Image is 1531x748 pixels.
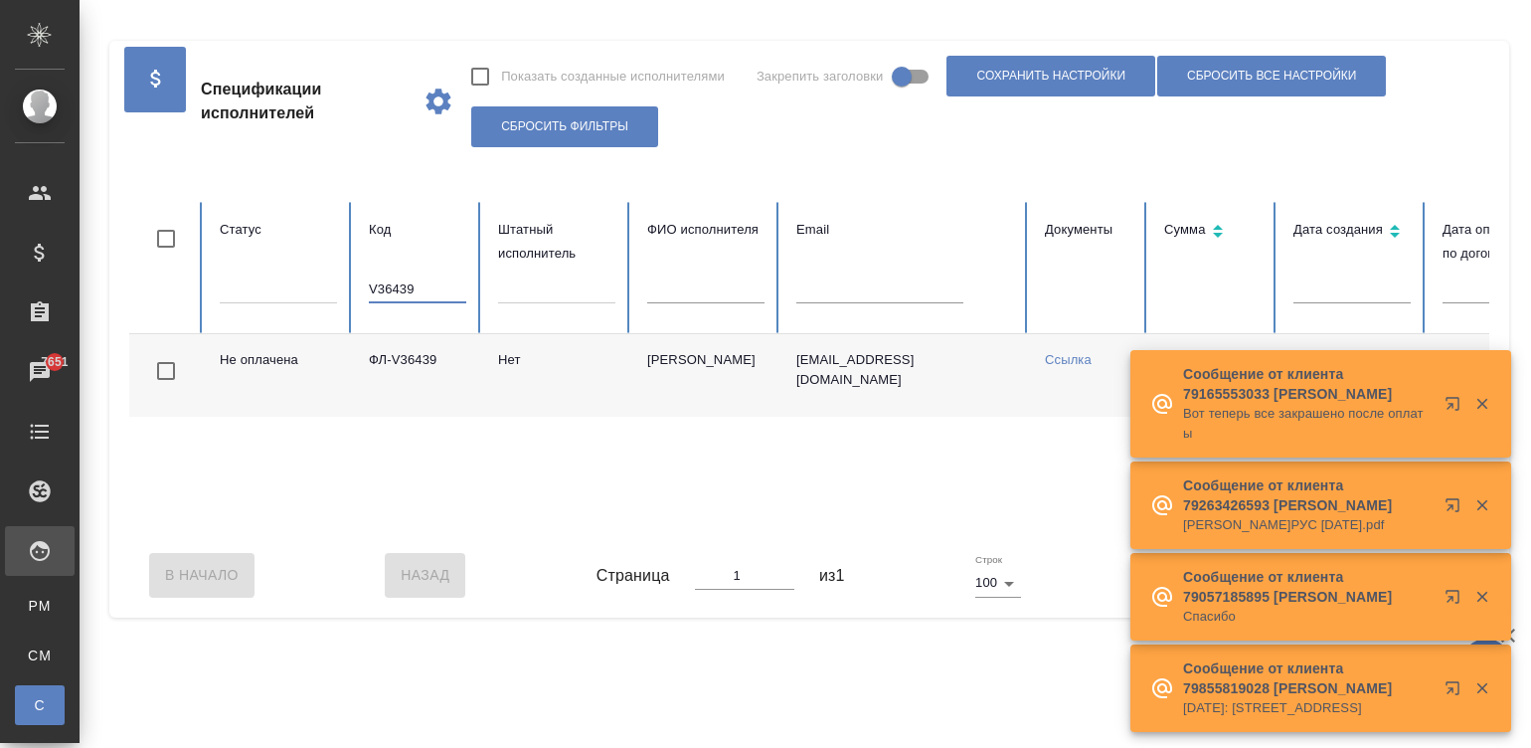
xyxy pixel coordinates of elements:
div: ФИО исполнителя [647,218,765,242]
button: Открыть в новой вкладке [1433,577,1480,625]
button: Открыть в новой вкладке [1433,384,1480,432]
span: Сбросить все настройки [1187,68,1356,85]
div: Штатный исполнитель [498,218,615,266]
button: Открыть в новой вкладке [1433,668,1480,716]
span: С [25,695,55,715]
button: Открыть в новой вкладке [1433,485,1480,533]
a: CM [15,636,65,675]
a: Ссылка [1045,352,1092,367]
div: Сортировка [1293,218,1411,247]
span: Показать созданные исполнителями [501,67,725,87]
button: Сохранить настройки [946,56,1155,96]
a: С [15,685,65,725]
td: Не оплачена [204,334,353,417]
p: Сообщение от клиента 79057185895 [PERSON_NAME] [1183,567,1432,607]
div: Email [796,218,1013,242]
p: Сообщение от клиента 79165553033 [PERSON_NAME] [1183,364,1432,404]
span: 7651 [29,352,80,372]
a: PM [15,586,65,626]
button: Закрыть [1461,679,1502,697]
p: [PERSON_NAME]РУС [DATE].pdf [1183,515,1432,535]
div: 100 [975,569,1021,597]
td: [PERSON_NAME] [631,334,780,417]
span: Страница [596,564,670,588]
td: ФЛ-V36439 [353,334,482,417]
span: Спецификации исполнителей [201,78,407,125]
span: Сбросить фильтры [501,118,628,135]
div: Код [369,218,466,242]
a: 7651 [5,347,75,397]
span: CM [25,646,55,665]
div: Сортировка [1164,218,1262,247]
label: Строк [975,555,1002,565]
button: Закрыть [1461,496,1502,514]
span: Toggle Row Selected [145,350,187,392]
p: Сообщение от клиента 79263426593 [PERSON_NAME] [1183,475,1432,515]
td: [DATE] 07:37 [1277,334,1427,417]
p: [DATE]: [STREET_ADDRESS] [1183,698,1432,718]
p: Сообщение от клиента 79855819028 [PERSON_NAME] [1183,658,1432,698]
span: из 1 [819,564,845,588]
button: Закрыть [1461,395,1502,413]
div: Статус [220,218,337,242]
span: Закрепить заголовки [757,67,884,87]
td: [EMAIL_ADDRESS][DOMAIN_NAME] [780,334,1029,417]
div: Документы [1045,218,1132,242]
button: Закрыть [1461,588,1502,606]
p: Спасибо [1183,607,1432,627]
span: PM [25,596,55,616]
button: Сбросить все настройки [1157,56,1386,96]
td: 68 550,00 ₽ [1148,334,1277,417]
p: Вот теперь все закрашено после оплаты [1183,404,1432,444]
button: Сбросить фильтры [471,106,658,147]
td: Нет [482,334,631,417]
span: Сохранить настройки [976,68,1125,85]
